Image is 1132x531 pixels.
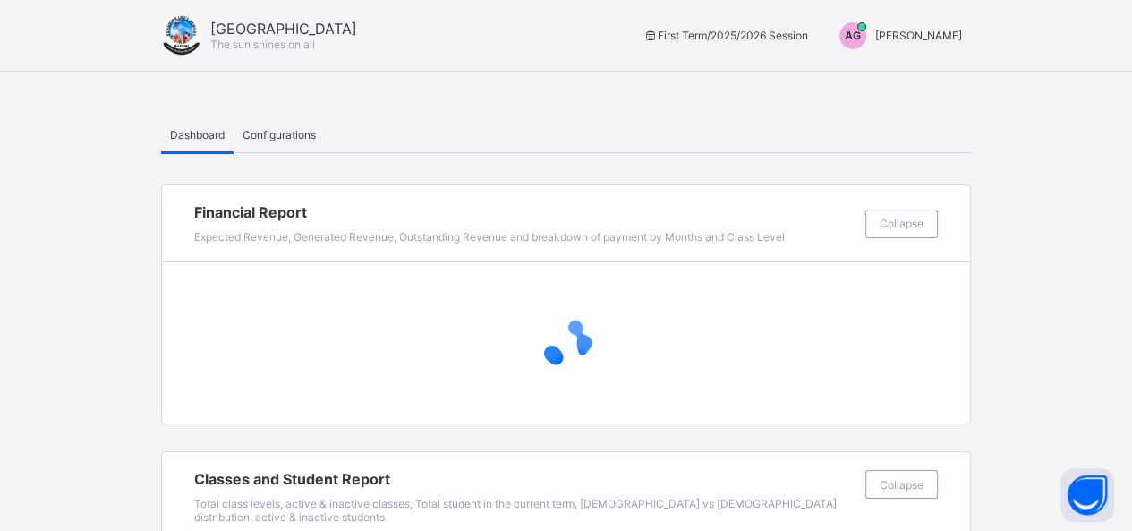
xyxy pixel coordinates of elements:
[875,29,962,42] span: [PERSON_NAME]
[880,217,923,230] span: Collapse
[210,38,315,51] span: The sun shines on all
[1060,468,1114,522] button: Open asap
[845,29,861,42] span: AG
[243,128,316,141] span: Configurations
[194,470,856,488] span: Classes and Student Report
[194,230,785,244] span: Expected Revenue, Generated Revenue, Outstanding Revenue and breakdown of payment by Months and C...
[194,203,856,221] span: Financial Report
[210,20,357,38] span: [GEOGRAPHIC_DATA]
[194,497,837,524] span: Total class levels, active & inactive classes, Total student in the current term, [DEMOGRAPHIC_DA...
[170,128,225,141] span: Dashboard
[880,478,923,492] span: Collapse
[643,29,808,42] span: session/term information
